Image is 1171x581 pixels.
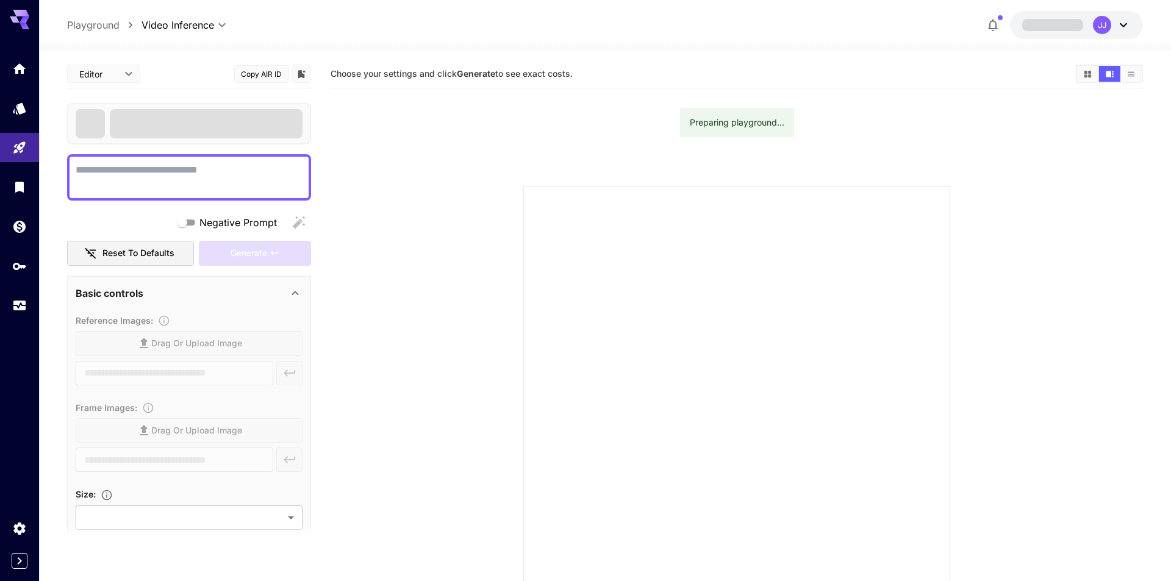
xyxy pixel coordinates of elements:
div: JJ [1093,16,1111,34]
button: Copy AIR ID [234,65,289,83]
div: API Keys [12,258,27,274]
div: Models [12,101,27,116]
b: Generate [457,68,495,79]
div: Settings [12,521,27,536]
button: Add to library [296,66,307,81]
button: Show videos in grid view [1077,66,1098,82]
button: Show videos in list view [1120,66,1142,82]
button: Show videos in video view [1099,66,1120,82]
p: Basic controls [76,286,143,301]
button: Expand sidebar [12,553,27,569]
nav: breadcrumb [67,18,141,32]
button: Reset to defaults [67,241,194,266]
div: Please fill the prompt [199,241,311,266]
div: Library [12,179,27,194]
button: JJ [1010,11,1143,39]
div: Playground [12,140,27,155]
span: Negative Prompt [199,215,277,230]
div: Preparing playground... [690,112,784,134]
span: Choose your settings and click to see exact costs. [331,68,573,79]
button: Adjust the dimensions of the generated image by specifying its width and height in pixels, or sel... [96,489,118,501]
div: Basic controls [76,279,303,308]
div: Usage [12,298,27,313]
div: Show videos in grid viewShow videos in video viewShow videos in list view [1076,65,1143,83]
a: Playground [67,18,120,32]
span: Video Inference [141,18,214,32]
span: Editor [79,68,117,80]
div: Wallet [12,219,27,234]
div: Home [12,61,27,76]
span: Size : [76,489,96,499]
